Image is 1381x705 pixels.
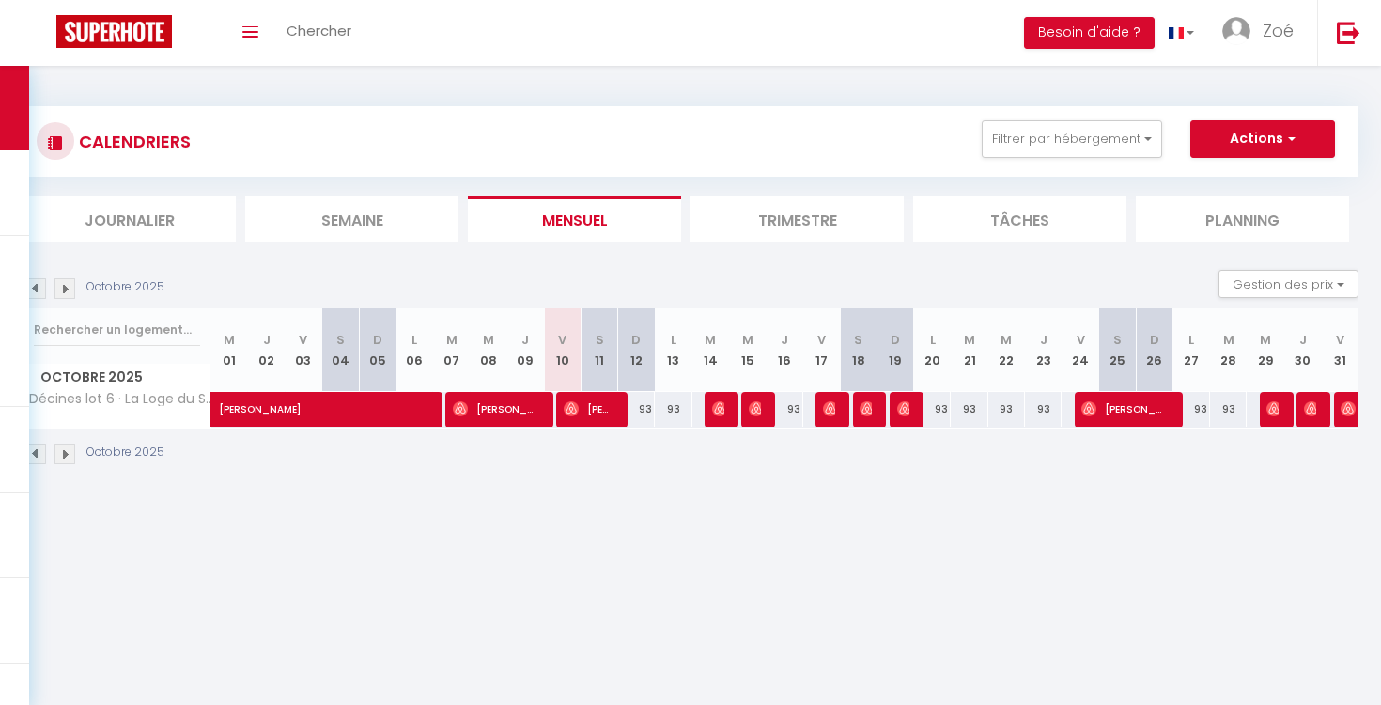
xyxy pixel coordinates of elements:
div: 93 [1025,392,1062,427]
img: Super Booking [56,15,172,48]
div: 93 [1210,392,1247,427]
th: 22 [988,308,1025,392]
span: [PERSON_NAME] [1081,391,1167,427]
span: [PERSON_NAME] Remontet [860,391,872,427]
abbr: V [558,331,566,349]
li: Journalier [23,196,236,242]
abbr: L [671,331,676,349]
abbr: J [1040,331,1047,349]
span: [PERSON_NAME] [1266,391,1279,427]
abbr: J [781,331,788,349]
th: 13 [655,308,691,392]
th: 14 [692,308,729,392]
abbr: M [483,331,494,349]
th: 27 [1173,308,1210,392]
abbr: D [373,331,382,349]
span: Octobre 2025 [23,364,210,391]
abbr: D [891,331,900,349]
th: 17 [803,308,840,392]
div: 93 [1173,392,1210,427]
th: 16 [766,308,802,392]
li: Planning [1136,196,1349,242]
th: 25 [1099,308,1136,392]
button: Actions [1190,120,1335,158]
th: 21 [951,308,987,392]
div: 93 [618,392,655,427]
span: [PERSON_NAME] [PERSON_NAME] [749,391,761,427]
div: 93 [951,392,987,427]
span: [PERSON_NAME] [564,391,613,427]
button: Filtrer par hébergement [982,120,1162,158]
abbr: D [631,331,641,349]
abbr: S [596,331,604,349]
th: 03 [285,308,321,392]
th: 15 [729,308,766,392]
abbr: V [299,331,307,349]
div: 93 [914,392,951,427]
abbr: S [1113,331,1122,349]
abbr: J [263,331,271,349]
img: logout [1337,21,1360,44]
span: [PERSON_NAME] [219,382,478,417]
abbr: M [742,331,753,349]
th: 23 [1025,308,1062,392]
th: 26 [1136,308,1172,392]
li: Mensuel [468,196,681,242]
th: 09 [507,308,544,392]
th: 18 [840,308,877,392]
th: 06 [396,308,432,392]
abbr: M [1260,331,1271,349]
th: 04 [322,308,359,392]
h3: CALENDRIERS [74,120,191,163]
span: [PERSON_NAME] [897,391,909,427]
abbr: J [521,331,529,349]
abbr: D [1150,331,1159,349]
div: 93 [766,392,802,427]
button: Gestion des prix [1218,270,1358,298]
span: [PERSON_NAME] [712,391,724,427]
th: 20 [914,308,951,392]
abbr: V [1077,331,1085,349]
th: 28 [1210,308,1247,392]
abbr: J [1299,331,1307,349]
th: 30 [1284,308,1321,392]
input: Rechercher un logement... [34,313,200,347]
abbr: L [930,331,936,349]
span: [PERSON_NAME] [1304,391,1316,427]
abbr: S [854,331,862,349]
li: Trimestre [690,196,904,242]
span: [PERSON_NAME] [823,391,835,427]
p: Octobre 2025 [86,444,164,462]
div: 93 [988,392,1025,427]
span: Zoé [1263,19,1294,42]
abbr: V [817,331,826,349]
th: 11 [581,308,617,392]
abbr: L [1188,331,1194,349]
abbr: M [1001,331,1012,349]
th: 29 [1247,308,1283,392]
th: 31 [1321,308,1358,392]
th: 24 [1062,308,1098,392]
th: 02 [248,308,285,392]
abbr: M [224,331,235,349]
img: ... [1222,17,1250,45]
abbr: M [446,331,458,349]
span: [PERSON_NAME] [453,391,538,427]
abbr: S [336,331,345,349]
abbr: M [964,331,975,349]
button: Besoin d'aide ? [1024,17,1155,49]
th: 08 [470,308,506,392]
th: 10 [544,308,581,392]
abbr: M [1223,331,1234,349]
abbr: V [1336,331,1344,349]
th: 01 [211,308,248,392]
abbr: L [411,331,417,349]
span: Chercher [287,21,351,40]
span: Décines lot 6 · La Loge du Stade [26,392,214,406]
li: Semaine [245,196,458,242]
li: Tâches [913,196,1126,242]
th: 05 [359,308,396,392]
th: 19 [877,308,914,392]
div: 93 [655,392,691,427]
th: 12 [618,308,655,392]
